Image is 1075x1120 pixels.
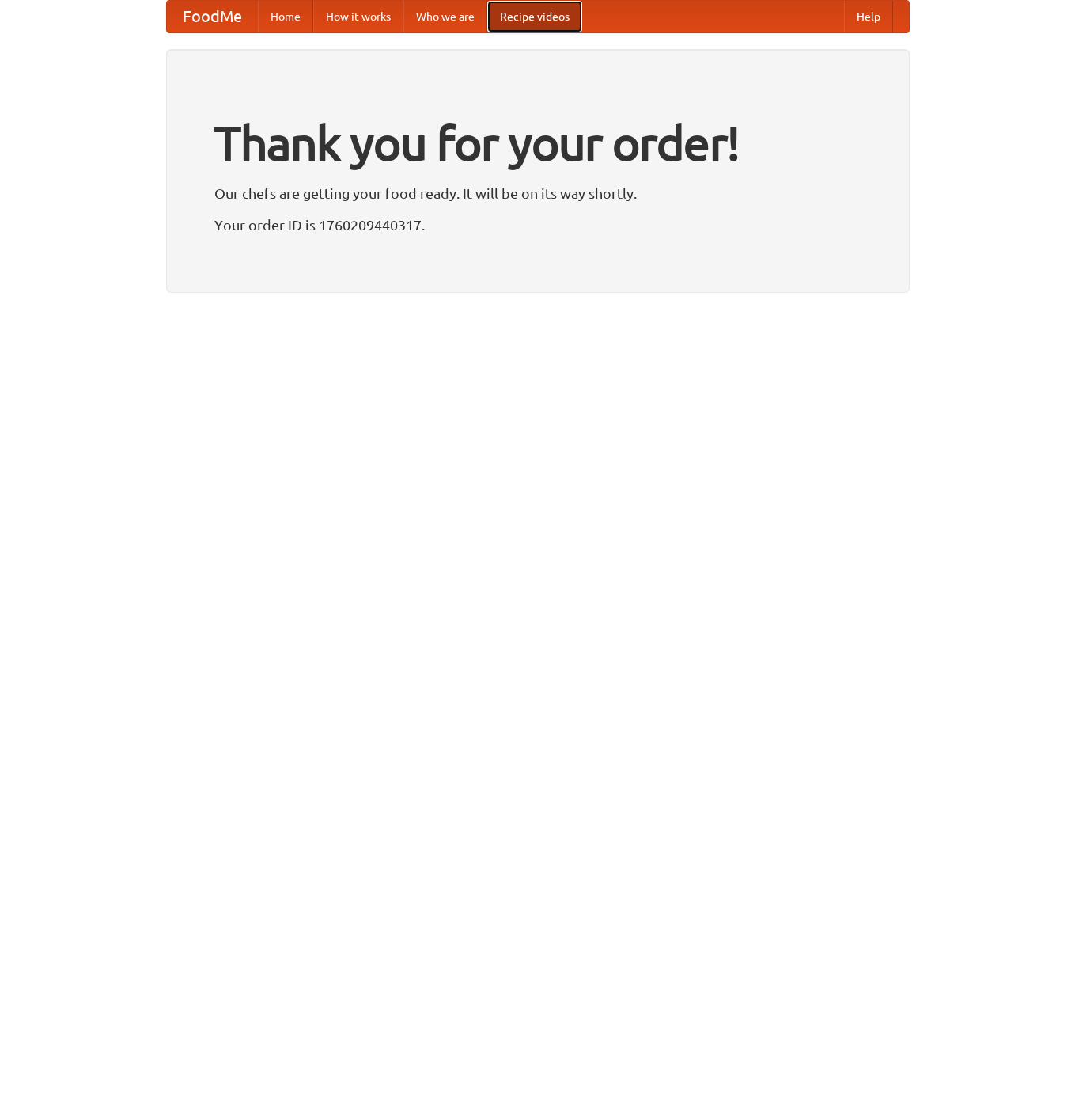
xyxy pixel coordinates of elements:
[214,105,861,181] h1: Thank you for your order!
[487,1,582,32] a: Recipe videos
[313,1,403,32] a: How it works
[214,181,861,205] p: Our chefs are getting your food ready. It will be on its way shortly.
[167,1,258,32] a: FoodMe
[403,1,487,32] a: Who we are
[258,1,313,32] a: Home
[214,213,861,237] p: Your order ID is 1760209440317.
[844,1,893,32] a: Help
